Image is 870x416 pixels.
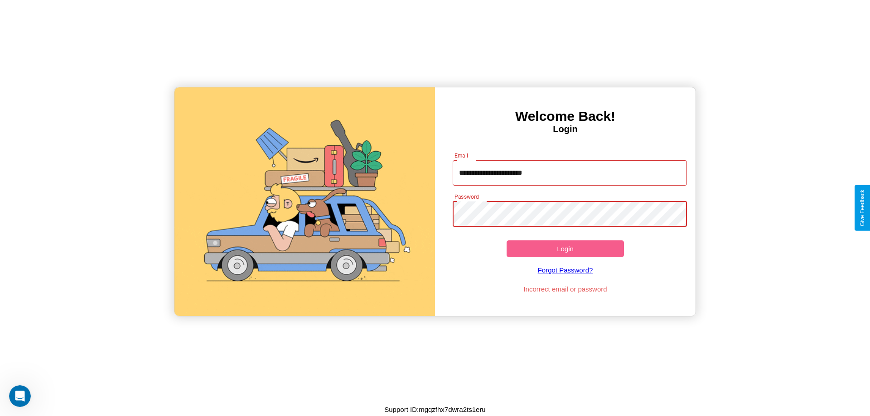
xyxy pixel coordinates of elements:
button: Login [507,240,624,257]
h3: Welcome Back! [435,109,696,124]
a: Forgot Password? [448,257,683,283]
img: gif [174,87,435,316]
div: Give Feedback [859,190,865,226]
iframe: Intercom live chat [9,385,31,407]
label: Password [454,193,478,201]
label: Email [454,152,469,159]
p: Support ID: mgqzfhx7dwra2ts1eru [384,403,485,416]
h4: Login [435,124,696,134]
p: Incorrect email or password [448,283,683,295]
